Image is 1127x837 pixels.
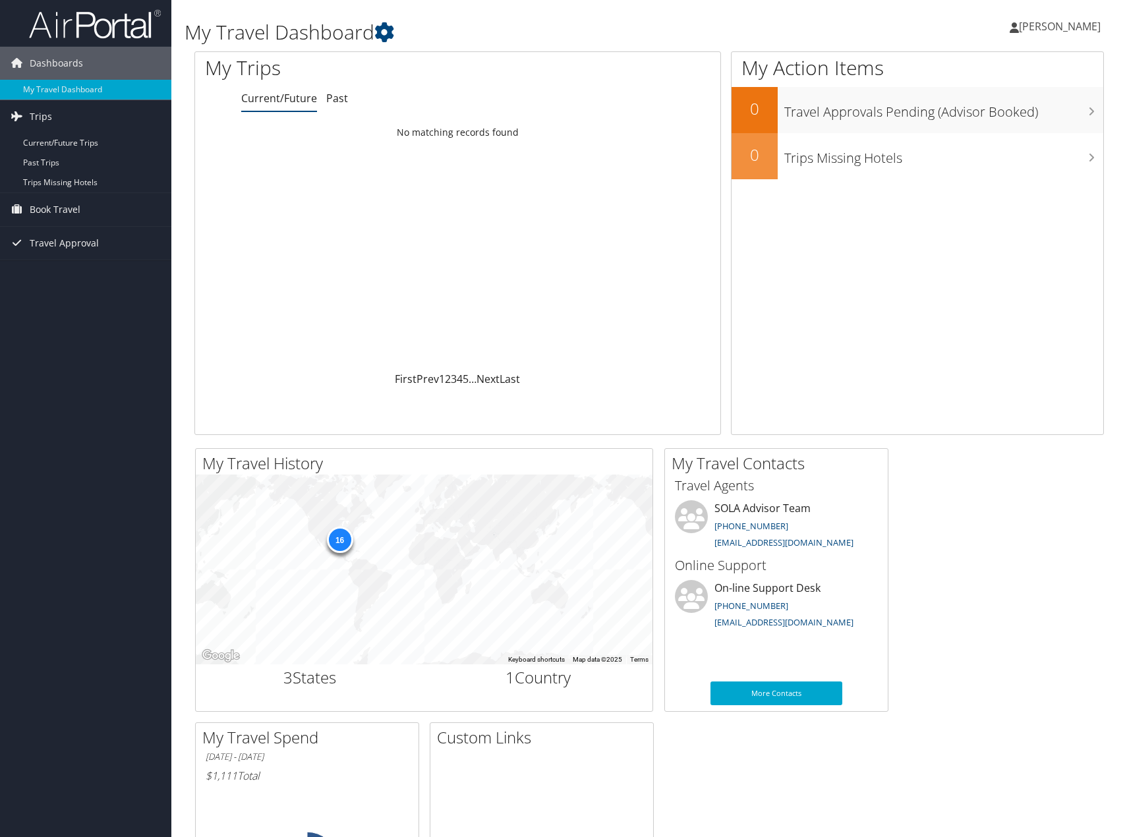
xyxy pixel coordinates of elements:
[206,768,409,783] h6: Total
[185,18,804,46] h1: My Travel Dashboard
[469,372,477,386] span: …
[30,47,83,80] span: Dashboards
[675,476,878,495] h3: Travel Agents
[202,726,419,749] h2: My Travel Spend
[205,54,492,82] h1: My Trips
[199,647,243,664] a: Open this area in Google Maps (opens a new window)
[672,452,888,475] h2: My Travel Contacts
[437,726,653,749] h2: Custom Links
[668,500,884,554] li: SOLA Advisor Team
[573,656,622,663] span: Map data ©2025
[714,600,788,612] a: [PHONE_NUMBER]
[630,656,649,663] a: Terms (opens in new tab)
[668,580,884,634] li: On-line Support Desk
[784,96,1103,121] h3: Travel Approvals Pending (Advisor Booked)
[445,372,451,386] a: 2
[206,666,415,689] h2: States
[732,144,778,166] h2: 0
[1019,19,1101,34] span: [PERSON_NAME]
[30,193,80,226] span: Book Travel
[477,372,500,386] a: Next
[714,536,853,548] a: [EMAIL_ADDRESS][DOMAIN_NAME]
[732,87,1103,133] a: 0Travel Approvals Pending (Advisor Booked)
[195,121,720,144] td: No matching records found
[710,681,842,705] a: More Contacts
[199,647,243,664] img: Google
[30,100,52,133] span: Trips
[241,91,317,105] a: Current/Future
[500,372,520,386] a: Last
[326,91,348,105] a: Past
[675,556,878,575] h3: Online Support
[457,372,463,386] a: 4
[732,54,1103,82] h1: My Action Items
[326,527,353,553] div: 16
[434,666,643,689] h2: Country
[206,768,237,783] span: $1,111
[714,520,788,532] a: [PHONE_NUMBER]
[732,98,778,120] h2: 0
[395,372,417,386] a: First
[202,452,652,475] h2: My Travel History
[1010,7,1114,46] a: [PERSON_NAME]
[714,616,853,628] a: [EMAIL_ADDRESS][DOMAIN_NAME]
[732,133,1103,179] a: 0Trips Missing Hotels
[29,9,161,40] img: airportal-logo.png
[784,142,1103,167] h3: Trips Missing Hotels
[206,751,409,763] h6: [DATE] - [DATE]
[463,372,469,386] a: 5
[417,372,439,386] a: Prev
[439,372,445,386] a: 1
[506,666,515,688] span: 1
[30,227,99,260] span: Travel Approval
[283,666,293,688] span: 3
[508,655,565,664] button: Keyboard shortcuts
[451,372,457,386] a: 3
